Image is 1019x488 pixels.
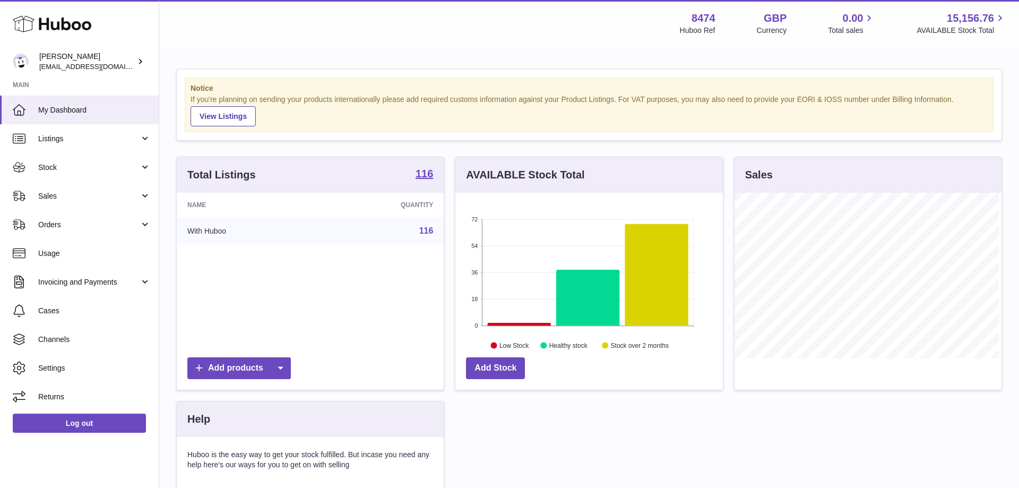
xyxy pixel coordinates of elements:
[472,269,478,276] text: 36
[191,83,988,93] strong: Notice
[475,322,478,329] text: 0
[13,414,146,433] a: Log out
[39,52,135,72] div: [PERSON_NAME]
[187,357,291,379] a: Add products
[764,11,787,25] strong: GBP
[177,217,318,245] td: With Huboo
[38,249,151,259] span: Usage
[917,25,1006,36] span: AVAILABLE Stock Total
[843,11,863,25] span: 0.00
[757,25,787,36] div: Currency
[549,341,588,349] text: Healthy stock
[38,220,140,230] span: Orders
[611,341,669,349] text: Stock over 2 months
[745,168,773,182] h3: Sales
[38,105,151,115] span: My Dashboard
[38,277,140,287] span: Invoicing and Payments
[38,392,151,402] span: Returns
[466,357,525,379] a: Add Stock
[38,363,151,373] span: Settings
[38,306,151,316] span: Cases
[472,296,478,302] text: 18
[13,54,29,70] img: internalAdmin-8474@internal.huboo.com
[416,168,433,179] strong: 116
[191,95,988,126] div: If you're planning on sending your products internationally please add required customs informati...
[499,341,529,349] text: Low Stock
[177,193,318,217] th: Name
[947,11,994,25] span: 15,156.76
[38,191,140,201] span: Sales
[187,450,433,470] p: Huboo is the easy way to get your stock fulfilled. But incase you need any help here's our ways f...
[680,25,715,36] div: Huboo Ref
[187,168,256,182] h3: Total Listings
[38,162,140,173] span: Stock
[38,335,151,345] span: Channels
[828,11,875,36] a: 0.00 Total sales
[318,193,444,217] th: Quantity
[419,226,434,235] a: 116
[828,25,875,36] span: Total sales
[38,134,140,144] span: Listings
[191,106,256,126] a: View Listings
[692,11,715,25] strong: 8474
[416,168,433,181] a: 116
[917,11,1006,36] a: 15,156.76 AVAILABLE Stock Total
[187,412,210,426] h3: Help
[472,243,478,249] text: 54
[39,62,156,71] span: [EMAIL_ADDRESS][DOMAIN_NAME]
[472,216,478,222] text: 72
[466,168,584,182] h3: AVAILABLE Stock Total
